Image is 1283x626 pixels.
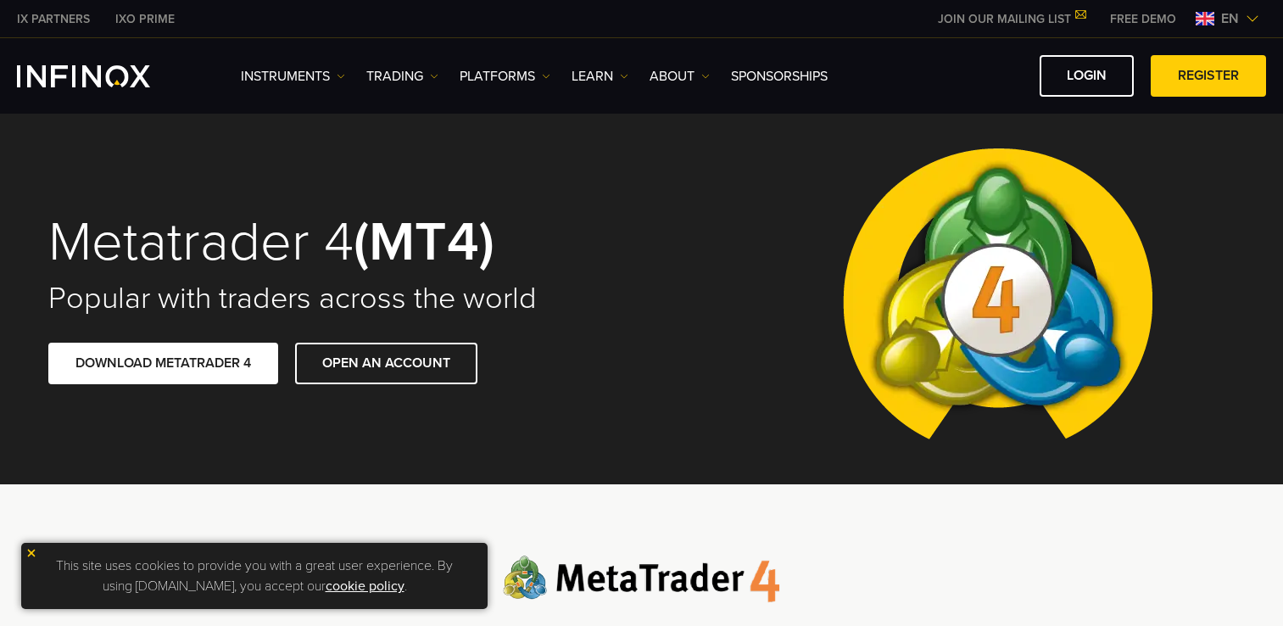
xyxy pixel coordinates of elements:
a: INFINOX [4,10,103,28]
a: TRADING [366,66,438,87]
a: LOGIN [1040,55,1134,97]
a: INFINOX [103,10,187,28]
img: Meta Trader 4 [829,113,1166,484]
span: en [1214,8,1246,29]
a: Instruments [241,66,345,87]
a: OPEN AN ACCOUNT [295,343,477,384]
a: DOWNLOAD METATRADER 4 [48,343,278,384]
img: yellow close icon [25,547,37,559]
a: SPONSORSHIPS [731,66,828,87]
a: INFINOX MENU [1097,10,1189,28]
a: cookie policy [326,578,404,595]
a: INFINOX Logo [17,65,190,87]
h2: Popular with traders across the world [48,280,618,317]
a: ABOUT [650,66,710,87]
a: REGISTER [1151,55,1266,97]
img: Meta Trader 4 logo [503,556,780,603]
p: This site uses cookies to provide you with a great user experience. By using [DOMAIN_NAME], you a... [30,551,479,601]
a: JOIN OUR MAILING LIST [925,12,1097,26]
h1: Metatrader 4 [48,214,618,271]
a: PLATFORMS [460,66,550,87]
strong: (MT4) [354,209,494,276]
a: Learn [572,66,628,87]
